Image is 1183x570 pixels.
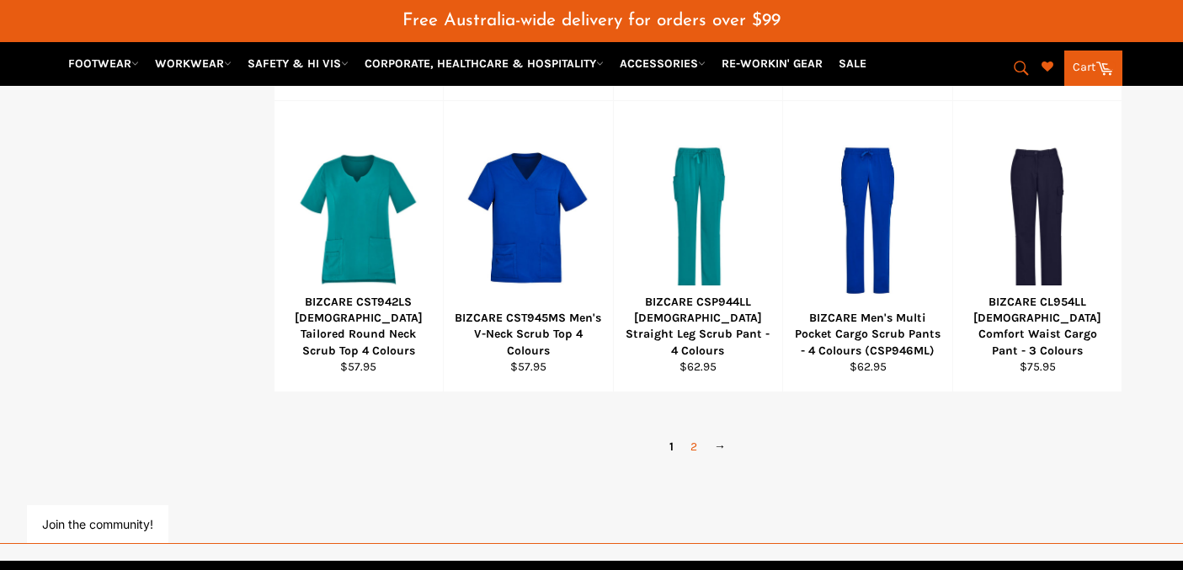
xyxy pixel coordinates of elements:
a: FOOTWEAR [61,49,146,78]
a: CORPORATE, HEALTHCARE & HOSPITALITY [358,49,610,78]
a: BIZCARE CST945MS Men's V-Neck Scrub Top 4 ColoursBIZCARE CST945MS Men's V-Neck Scrub Top 4 Colour... [443,101,613,392]
a: BIZCARE CSP944LL Ladies Straight Leg Scrub Pant - 4 ColoursBIZCARE CSP944LL [DEMOGRAPHIC_DATA] St... [613,101,783,392]
div: BIZCARE CSP944LL [DEMOGRAPHIC_DATA] Straight Leg Scrub Pant - 4 Colours [624,294,772,359]
a: BIZCARE CL954LL Ladies Comfort Waist Cargo Pant - 3 ColoursBIZCARE CL954LL [DEMOGRAPHIC_DATA] Com... [952,101,1122,392]
a: 2 [682,434,706,459]
div: BIZCARE CL954LL [DEMOGRAPHIC_DATA] Comfort Waist Cargo Pant - 3 Colours [963,294,1111,359]
div: BIZCARE CST945MS Men's V-Neck Scrub Top 4 Colours [455,310,603,359]
a: RE-WORKIN' GEAR [715,49,829,78]
a: SALE [832,49,873,78]
span: 1 [661,434,682,459]
a: SAFETY & HI VIS [241,49,355,78]
a: ACCESSORIES [613,49,712,78]
a: Cart [1064,51,1122,86]
a: WORKWEAR [148,49,238,78]
div: BIZCARE Men's Multi Pocket Cargo Scrub Pants - 4 Colours (CSP946ML) [794,310,942,359]
a: BIZCARE Men's Multi Pocket Cargo Scrub Pants - 4 Colours (CSP946ML)BIZCARE Men's Multi Pocket Car... [782,101,952,392]
span: Free Australia-wide delivery for orders over $99 [402,12,781,29]
button: Join the community! [42,517,153,531]
div: BIZCARE CST942LS [DEMOGRAPHIC_DATA] Tailored Round Neck Scrub Top 4 Colours [285,294,433,359]
a: BIZCARE CST942LS Ladies Tailored Round Neck Scrub Top 4 ColoursBIZCARE CST942LS [DEMOGRAPHIC_DATA... [274,101,444,392]
a: → [706,434,734,459]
